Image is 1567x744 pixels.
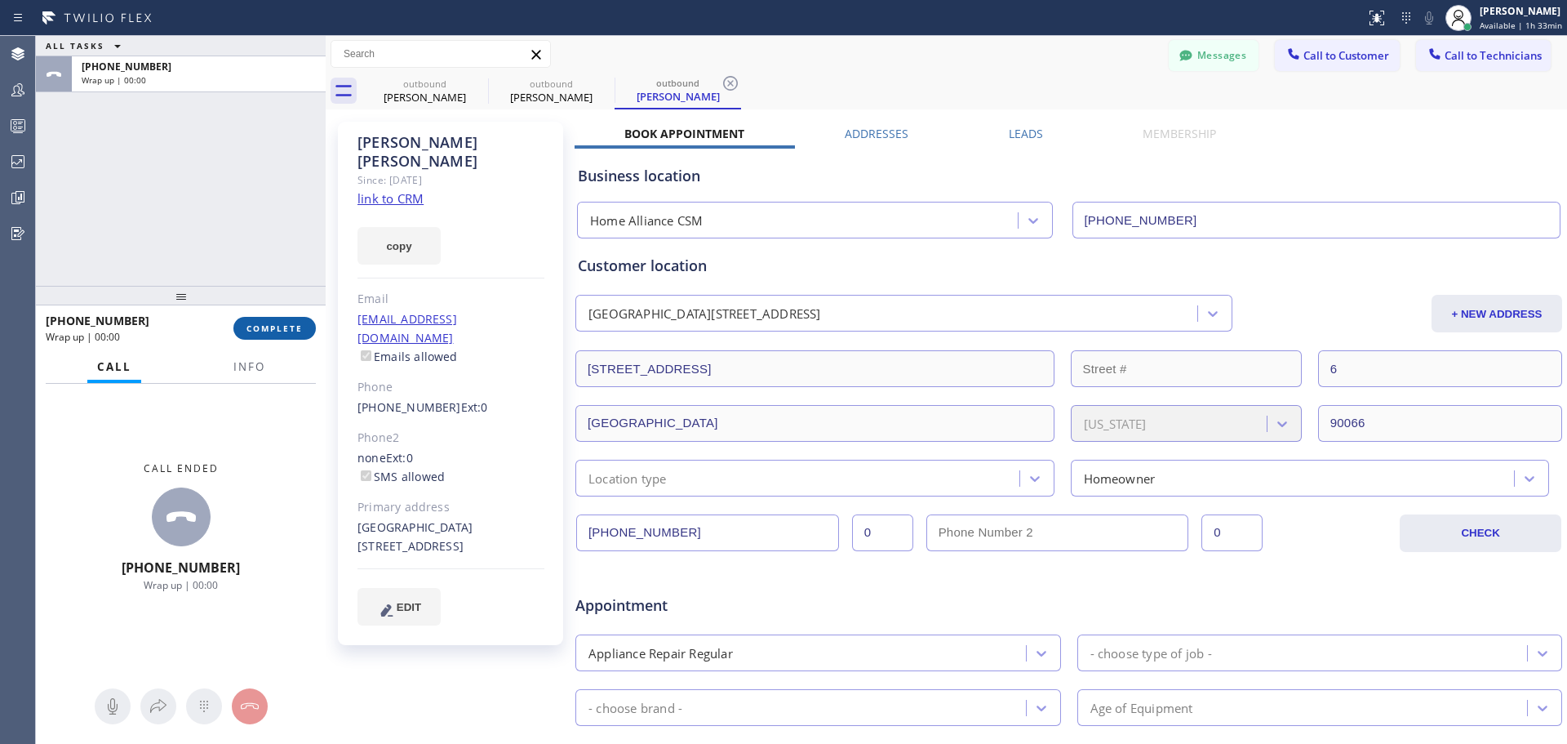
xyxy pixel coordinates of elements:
[1090,644,1212,662] div: - choose type of job -
[1480,4,1562,18] div: [PERSON_NAME]
[357,378,544,397] div: Phone
[1201,515,1263,551] input: Ext. 2
[1071,350,1302,387] input: Street #
[1418,7,1440,29] button: Mute
[357,588,441,626] button: EDIT
[1445,48,1542,63] span: Call to Technicians
[357,171,544,189] div: Since: [DATE]
[576,515,839,551] input: Phone Number
[1318,405,1562,442] input: ZIP
[233,317,316,340] button: COMPLETE
[357,449,544,487] div: none
[490,73,613,109] div: Ingrid Byrd
[95,688,131,724] button: Mute
[82,60,171,74] span: [PHONE_NUMBER]
[144,578,218,592] span: Wrap up | 00:00
[616,73,739,108] div: Ingrid Byrd
[852,515,913,551] input: Ext.
[357,469,445,484] label: SMS allowed
[575,405,1054,442] input: City
[575,595,902,617] span: Appointment
[232,688,268,724] button: Hang up
[588,469,667,488] div: Location type
[357,227,441,265] button: copy
[363,78,486,90] div: outbound
[616,89,739,104] div: [PERSON_NAME]
[46,330,120,344] span: Wrap up | 00:00
[357,519,544,556] div: [GEOGRAPHIC_DATA][STREET_ADDRESS]
[1480,20,1562,31] span: Available | 1h 33min
[461,399,488,415] span: Ext: 0
[578,255,1560,277] div: Customer location
[357,349,458,364] label: Emails allowed
[1318,350,1562,387] input: Apt. #
[1009,126,1043,141] label: Leads
[357,290,544,309] div: Email
[186,688,222,724] button: Open dialpad
[926,515,1189,551] input: Phone Number 2
[97,359,131,374] span: Call
[46,40,104,51] span: ALL TASKS
[1169,40,1258,71] button: Messages
[140,688,176,724] button: Open directory
[82,74,146,86] span: Wrap up | 00:00
[1072,202,1561,238] input: Phone Number
[224,351,275,383] button: Info
[1143,126,1216,141] label: Membership
[1090,698,1193,717] div: Age of Equipment
[1400,515,1561,552] button: CHECK
[397,601,421,613] span: EDIT
[357,429,544,448] div: Phone2
[361,470,371,481] input: SMS allowed
[357,399,461,415] a: [PHONE_NUMBER]
[1432,295,1562,332] button: + NEW ADDRESS
[1084,469,1156,488] div: Homeowner
[87,351,141,383] button: Call
[357,498,544,517] div: Primary address
[624,126,744,141] label: Book Appointment
[1303,48,1389,63] span: Call to Customer
[363,73,486,109] div: Mary Owens
[363,90,486,105] div: [PERSON_NAME]
[144,461,219,475] span: Call ended
[386,450,413,466] span: Ext: 0
[575,350,1054,387] input: Address
[46,313,149,328] span: [PHONE_NUMBER]
[36,36,137,56] button: ALL TASKS
[246,323,303,334] span: COMPLETE
[233,359,265,374] span: Info
[616,77,739,89] div: outbound
[361,350,371,361] input: Emails allowed
[122,559,240,577] span: [PHONE_NUMBER]
[845,126,908,141] label: Addresses
[588,698,682,717] div: - choose brand -
[588,644,733,662] div: Appliance Repair Regular
[1416,40,1551,71] button: Call to Technicians
[490,90,613,105] div: [PERSON_NAME]
[578,165,1560,187] div: Business location
[357,190,424,207] a: link to CRM
[357,311,457,345] a: [EMAIL_ADDRESS][DOMAIN_NAME]
[1275,40,1400,71] button: Call to Customer
[490,78,613,90] div: outbound
[357,133,544,171] div: [PERSON_NAME] [PERSON_NAME]
[590,212,703,230] div: Home Alliance CSM
[331,41,550,67] input: Search
[588,305,821,323] div: [GEOGRAPHIC_DATA][STREET_ADDRESS]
